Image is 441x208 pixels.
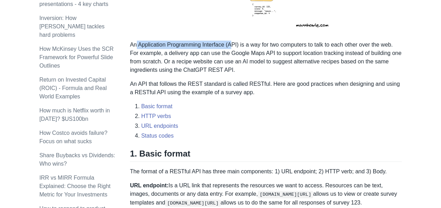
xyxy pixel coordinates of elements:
[39,108,110,122] a: How much is Netflix worth in [DATE]? $US100bn
[130,80,402,97] p: An API that follows the REST standard is called RESTful. Here are good practices when designing a...
[141,103,172,109] a: Basic format
[141,133,174,139] a: Status codes
[39,130,107,144] a: How Costco avoids failure? Focus on what sucks
[165,200,221,207] code: [DOMAIN_NAME][URL]
[39,175,111,197] a: IRR vs MIRR Formula Explained: Choose the Right Metric for Your Investments
[130,148,402,162] h2: 1. Basic format
[130,41,402,74] p: An Application Programming Interface (API) is a way for two computers to talk to each other over ...
[130,167,402,176] p: The format of a RESTful API has three main components: 1) URL endpoint; 2) HTTP verb; and 3) Body.
[39,152,115,167] a: Share Buybacks vs Dividends: Who wins?
[258,191,313,198] code: [DOMAIN_NAME][URL]
[130,182,168,188] strong: URL endpoint:
[39,77,107,99] a: Return on Invested Capital (ROIC) - Formula and Real World Examples
[39,15,105,38] a: Inversion: How [PERSON_NAME] tackles hard problems
[130,181,402,207] p: Is a URL link that represents the resources we want to access. Resources can be text, images, doc...
[141,123,178,129] a: URL endpoints
[141,113,171,119] a: HTTP verbs
[39,46,114,69] a: How McKinsey Uses the SCR Framework for Powerful Slide Outlines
